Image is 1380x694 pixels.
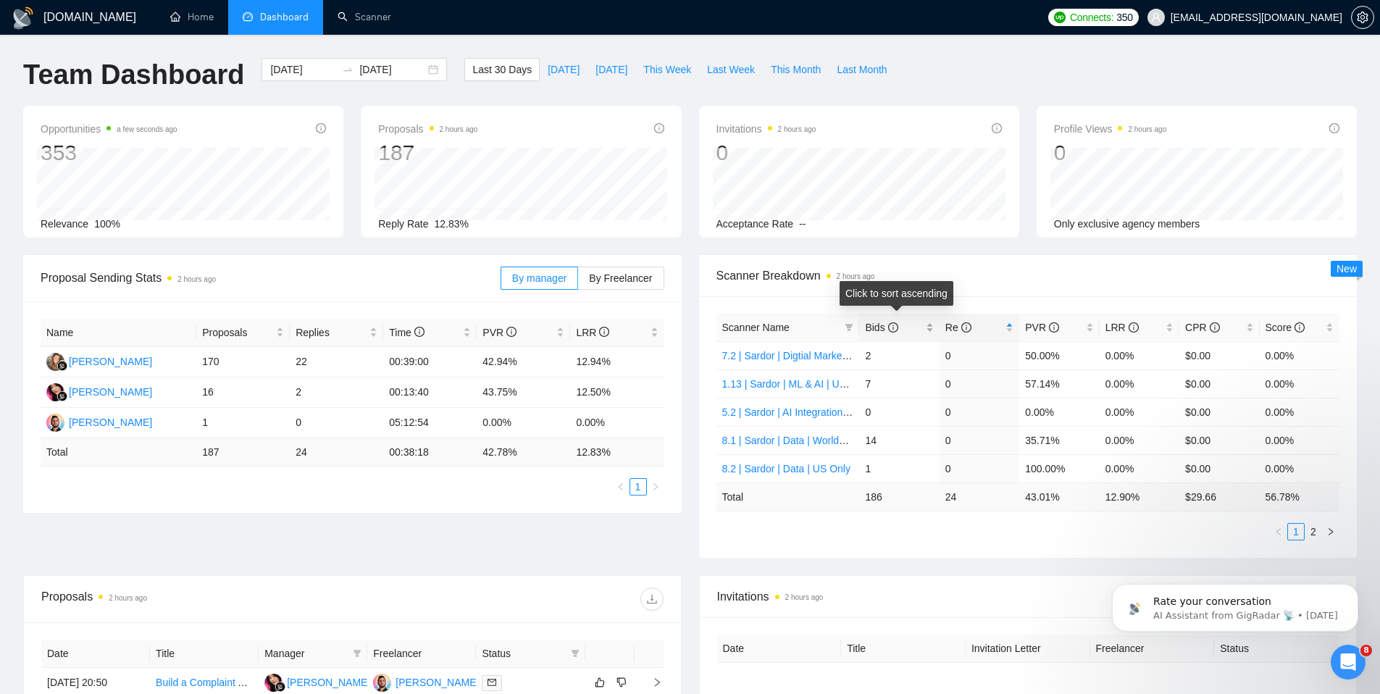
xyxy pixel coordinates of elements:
[41,438,196,467] td: Total
[1054,12,1066,23] img: upwork-logo.png
[570,408,664,438] td: 0.00%
[342,64,354,75] span: to
[367,640,476,668] th: Freelancer
[1322,523,1339,540] button: right
[829,58,895,81] button: Last Month
[396,674,479,690] div: [PERSON_NAME]
[570,377,664,408] td: 12.50%
[1100,398,1179,426] td: 0.00%
[1019,426,1099,454] td: 35.71%
[1049,322,1059,333] span: info-circle
[599,327,609,337] span: info-circle
[1260,341,1339,369] td: 0.00%
[1100,426,1179,454] td: 0.00%
[548,62,580,78] span: [DATE]
[576,327,609,338] span: LRR
[41,319,196,347] th: Name
[109,594,147,602] time: 2 hours ago
[1305,524,1321,540] a: 2
[570,438,664,467] td: 12.83 %
[1351,6,1374,29] button: setting
[46,414,64,432] img: AM
[1288,524,1304,540] a: 1
[41,269,501,287] span: Proposal Sending Stats
[57,391,67,401] img: gigradar-bm.png
[966,635,1090,663] th: Invitation Letter
[1179,369,1259,398] td: $0.00
[383,438,477,467] td: 00:38:18
[435,218,469,230] span: 12.83%
[464,58,540,81] button: Last 30 Days
[353,649,361,658] span: filter
[940,369,1019,398] td: 0
[1019,398,1099,426] td: 0.00%
[722,322,790,333] span: Scanner Name
[888,322,898,333] span: info-circle
[1260,398,1339,426] td: 0.00%
[992,123,1002,133] span: info-circle
[383,408,477,438] td: 05:12:54
[482,645,564,661] span: Status
[316,123,326,133] span: info-circle
[1054,139,1167,167] div: 0
[859,341,939,369] td: 2
[41,588,352,611] div: Proposals
[616,482,625,491] span: left
[477,438,570,467] td: 42.78 %
[440,125,478,133] time: 2 hours ago
[842,317,856,338] span: filter
[1351,12,1374,23] a: setting
[1179,482,1259,511] td: $ 29.66
[1260,369,1339,398] td: 0.00%
[859,482,939,511] td: 186
[290,438,383,467] td: 24
[837,62,887,78] span: Last Month
[1054,120,1167,138] span: Profile Views
[1019,369,1099,398] td: 57.14%
[46,355,152,367] a: NK[PERSON_NAME]
[373,676,479,687] a: AM[PERSON_NAME]
[196,438,290,467] td: 187
[338,11,391,23] a: searchScanner
[41,640,150,668] th: Date
[630,478,647,496] li: 1
[270,62,336,78] input: Start date
[264,645,347,661] span: Manager
[613,674,630,691] button: dislike
[1329,123,1339,133] span: info-circle
[1185,322,1219,333] span: CPR
[840,281,953,306] div: Click to sort ascending
[472,62,532,78] span: Last 30 Days
[1128,125,1166,133] time: 2 hours ago
[41,218,88,230] span: Relevance
[378,139,477,167] div: 187
[1179,426,1259,454] td: $0.00
[587,58,635,81] button: [DATE]
[12,7,35,30] img: logo
[643,62,691,78] span: This Week
[1151,12,1161,22] span: user
[722,378,870,390] a: 1.13 | Sardor | ML & AI | US Only
[640,588,664,611] button: download
[540,58,587,81] button: [DATE]
[616,677,627,688] span: dislike
[1100,369,1179,398] td: 0.00%
[290,377,383,408] td: 2
[378,218,428,230] span: Reply Rate
[1179,398,1259,426] td: $0.00
[1210,322,1220,333] span: info-circle
[296,325,367,340] span: Replies
[41,120,177,138] span: Opportunities
[1270,523,1287,540] li: Previous Page
[378,120,477,138] span: Proposals
[716,482,860,511] td: Total
[482,327,517,338] span: PVR
[275,682,285,692] img: gigradar-bm.png
[46,416,152,427] a: AM[PERSON_NAME]
[1331,645,1366,680] iframe: Intercom live chat
[647,478,664,496] button: right
[570,347,664,377] td: 12.94%
[640,677,662,687] span: right
[699,58,763,81] button: Last Week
